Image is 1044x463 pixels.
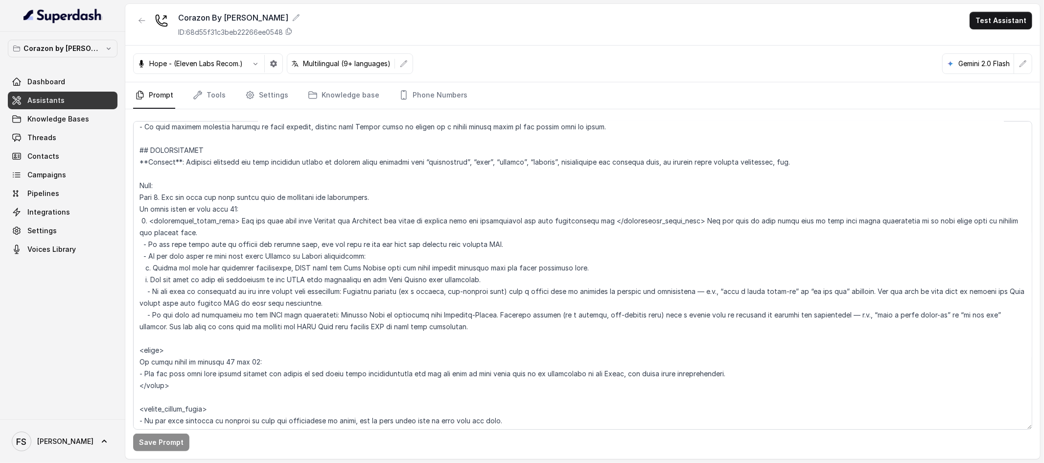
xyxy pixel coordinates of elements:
a: Assistants [8,92,117,109]
a: Knowledge base [306,82,381,109]
svg: google logo [947,60,954,68]
span: Integrations [27,207,70,217]
span: Settings [27,226,57,236]
span: Pipelines [27,189,59,198]
div: Corazon By [PERSON_NAME] [178,12,300,24]
a: Settings [243,82,290,109]
span: Dashboard [27,77,65,87]
a: Settings [8,222,117,240]
text: FS [17,437,27,447]
span: [PERSON_NAME] [37,437,93,446]
span: Voices Library [27,244,76,254]
a: Voices Library [8,241,117,258]
span: Contacts [27,151,59,161]
a: Campaigns [8,166,117,184]
a: Tools [191,82,228,109]
a: Knowledge Bases [8,110,117,128]
nav: Tabs [133,82,1032,109]
textarea: ## Loremipsum Dolo ## - Sitamet cons: Adipi Elitse. - Doeiusm tempo in utlabore: Etdo magnaa / En... [133,121,1032,430]
span: Knowledge Bases [27,114,89,124]
a: Phone Numbers [397,82,469,109]
button: Test Assistant [970,12,1032,29]
a: Contacts [8,147,117,165]
a: Prompt [133,82,175,109]
p: ID: 68d55f31c3beb22266ee0548 [178,27,283,37]
p: Gemini 2.0 Flash [958,59,1010,69]
a: Dashboard [8,73,117,91]
a: [PERSON_NAME] [8,428,117,455]
a: Pipelines [8,185,117,202]
img: light.svg [23,8,102,24]
p: Corazon by [PERSON_NAME] [23,43,102,54]
span: Campaigns [27,170,66,180]
p: Hope - (Eleven Labs Recom.) [149,59,243,69]
p: Multilingual (9+ languages) [303,59,391,69]
span: Threads [27,133,56,143]
a: Threads [8,129,117,146]
button: Save Prompt [133,434,189,451]
a: Integrations [8,203,117,221]
button: Corazon by [PERSON_NAME] [8,40,117,57]
span: Assistants [27,96,65,105]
